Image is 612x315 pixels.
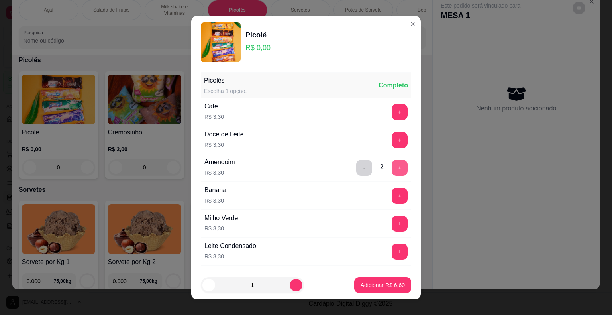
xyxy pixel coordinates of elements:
[204,130,244,139] div: Doce de Leite
[204,169,235,177] p: R$ 3,30
[204,87,247,95] div: Escolha 1 opção.
[204,102,224,111] div: Café
[356,160,372,176] button: delete
[204,113,224,121] p: R$ 3,30
[204,213,238,223] div: Milho Verde
[392,132,408,148] button: add
[392,244,408,260] button: add
[204,76,247,85] div: Picolés
[290,279,302,291] button: increase-product-quantity
[392,160,408,176] button: add
[204,185,226,195] div: Banana
[204,197,226,205] p: R$ 3,30
[406,18,419,30] button: Close
[379,81,408,90] div: Completo
[380,162,384,172] div: 2
[392,216,408,232] button: add
[392,188,408,204] button: add
[204,241,256,251] div: Leite Condensado
[204,252,256,260] p: R$ 3,30
[245,30,271,41] div: Picolé
[201,22,241,62] img: product-image
[361,281,405,289] p: Adicionar R$ 6,60
[392,104,408,120] button: add
[204,157,235,167] div: Amendoim
[204,141,244,149] p: R$ 3,30
[354,277,411,293] button: Adicionar R$ 6,60
[204,269,225,279] div: Goiaba
[245,42,271,53] p: R$ 0,00
[204,224,238,232] p: R$ 3,30
[202,279,215,291] button: decrease-product-quantity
